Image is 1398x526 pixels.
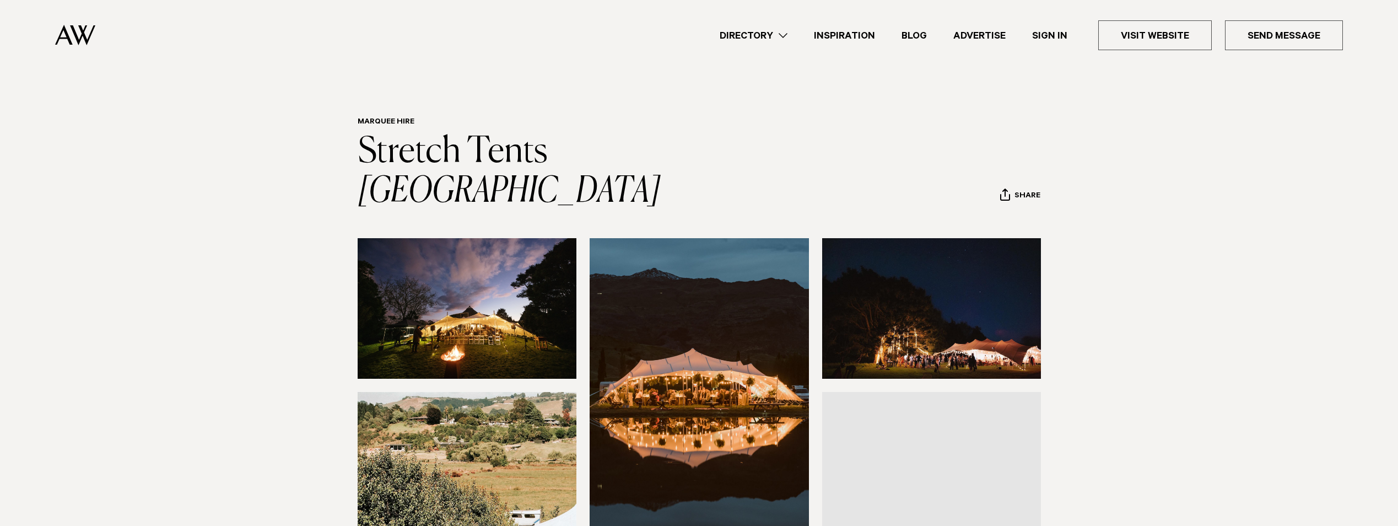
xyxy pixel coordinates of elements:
a: Marquee Hire [358,118,414,127]
span: Share [1014,191,1040,202]
button: Share [1000,188,1041,205]
a: Sign In [1019,28,1081,43]
a: Send Message [1225,20,1343,50]
a: Visit Website [1098,20,1212,50]
a: Blog [888,28,940,43]
a: Advertise [940,28,1019,43]
a: Directory [706,28,801,43]
img: Auckland Weddings Logo [55,25,95,45]
a: Stretch Tents [GEOGRAPHIC_DATA] [358,135,661,210]
a: Inspiration [801,28,888,43]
